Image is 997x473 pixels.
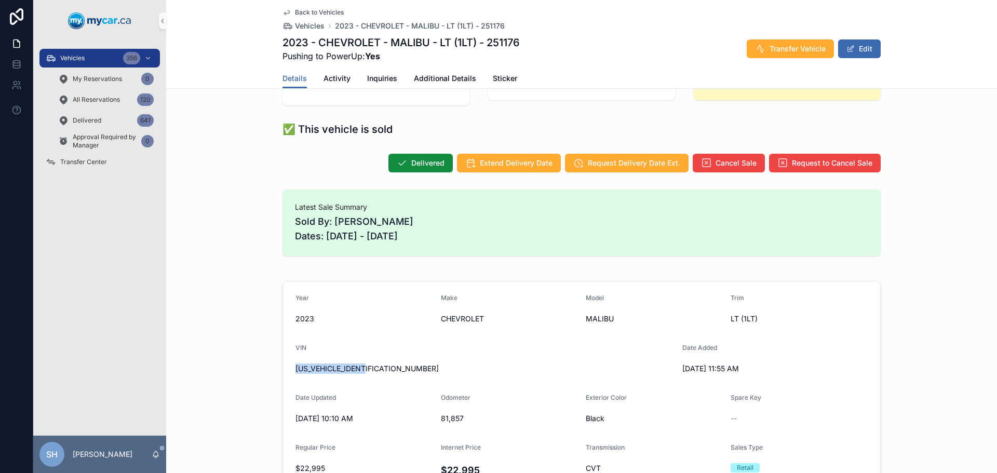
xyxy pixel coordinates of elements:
span: Approval Required by Manager [73,133,137,150]
span: Exterior Color [586,394,627,401]
span: Sold By: [PERSON_NAME] Dates: [DATE] - [DATE] [295,214,868,244]
span: SH [46,448,58,461]
a: Details [282,69,307,89]
button: Delivered [388,154,453,172]
span: My Reservations [73,75,122,83]
h1: ✅ This vehicle is sold [282,122,393,137]
a: 2023 - CHEVROLET - MALIBU - LT (1LT) - 251176 [335,21,505,31]
span: Make [441,294,457,302]
span: Activity [324,73,351,84]
span: Odometer [441,394,470,401]
a: All Reservations120 [52,90,160,109]
img: App logo [68,12,131,29]
span: Request Delivery Date Ext. [588,158,680,168]
h1: 2023 - CHEVROLET - MALIBU - LT (1LT) - 251176 [282,35,520,50]
a: My Reservations0 [52,70,160,88]
span: VIN [295,344,306,352]
span: Date Updated [295,394,336,401]
button: Request to Cancel Sale [769,154,881,172]
a: Inquiries [367,69,397,90]
span: LT (1LT) [731,314,868,324]
a: Vehicles [282,21,325,31]
span: CHEVROLET [441,314,578,324]
span: Transfer Center [60,158,107,166]
strong: Yes [365,51,380,61]
span: [US_VEHICLE_IDENTIFICATION_NUMBER] [295,363,674,374]
a: Transfer Center [39,153,160,171]
span: Delivered [73,116,101,125]
span: 81,857 [441,413,578,424]
span: Inquiries [367,73,397,84]
span: Request to Cancel Sale [792,158,872,168]
button: Request Delivery Date Ext. [565,154,689,172]
span: [DATE] 11:55 AM [682,363,819,374]
span: Transfer Vehicle [770,44,826,54]
span: Vehicles [295,21,325,31]
div: 0 [141,135,154,147]
span: Latest Sale Summary [295,202,868,212]
div: 120 [137,93,154,106]
span: Date Added [682,344,717,352]
button: Cancel Sale [693,154,765,172]
p: [PERSON_NAME] [73,449,132,460]
a: Vehicles356 [39,49,160,67]
a: Additional Details [414,69,476,90]
span: Pushing to PowerUp: [282,50,520,62]
span: Back to Vehicles [295,8,344,17]
span: Cancel Sale [716,158,757,168]
button: Extend Delivery Date [457,154,561,172]
span: Additional Details [414,73,476,84]
div: 641 [137,114,154,127]
span: Trim [731,294,744,302]
span: MALIBU [586,314,722,324]
a: Activity [324,69,351,90]
div: Retail [737,463,753,472]
span: All Reservations [73,96,120,104]
a: Back to Vehicles [282,8,344,17]
span: -- [731,413,737,424]
button: Transfer Vehicle [747,39,834,58]
span: Details [282,73,307,84]
span: Vehicles [60,54,85,62]
span: Model [586,294,604,302]
div: 356 [123,52,140,64]
span: Black [586,413,722,424]
span: Spare Key [731,394,761,401]
span: Internet Price [441,443,481,451]
span: Regular Price [295,443,335,451]
span: Sticker [493,73,517,84]
span: Transmission [586,443,625,451]
button: Edit [838,39,881,58]
span: Delivered [411,158,444,168]
span: Year [295,294,309,302]
span: Sales Type [731,443,763,451]
span: [DATE] 10:10 AM [295,413,433,424]
a: Sticker [493,69,517,90]
div: scrollable content [33,42,166,185]
div: 0 [141,73,154,85]
a: Approval Required by Manager0 [52,132,160,151]
span: Extend Delivery Date [480,158,553,168]
span: 2023 [295,314,433,324]
a: Delivered641 [52,111,160,130]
